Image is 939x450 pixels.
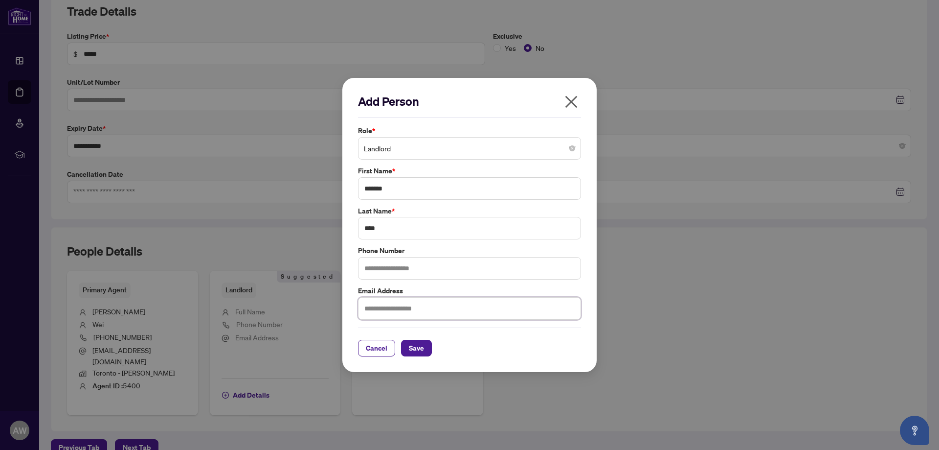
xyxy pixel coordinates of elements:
[358,94,581,109] h2: Add Person
[358,206,581,216] label: Last Name
[358,125,581,136] label: Role
[366,340,387,356] span: Cancel
[358,166,581,176] label: First Name
[364,139,575,158] span: Landlord
[358,245,581,256] label: Phone Number
[900,416,929,445] button: Open asap
[401,340,432,356] button: Save
[409,340,424,356] span: Save
[563,94,579,110] span: close
[358,340,395,356] button: Cancel
[358,285,581,296] label: Email Address
[569,145,575,151] span: close-circle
